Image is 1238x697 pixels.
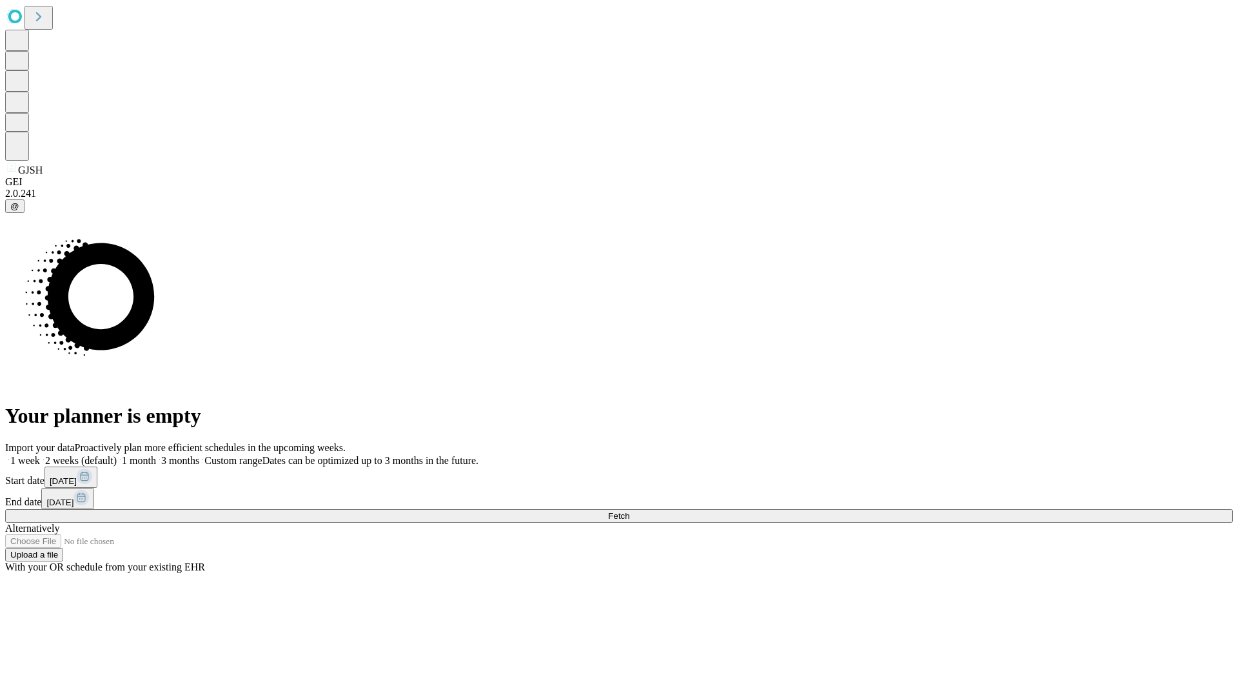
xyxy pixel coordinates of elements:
span: Fetch [608,511,629,521]
button: @ [5,199,25,213]
span: 3 months [161,455,199,466]
span: Dates can be optimized up to 3 months in the future. [262,455,478,466]
span: 1 month [122,455,156,466]
div: Start date [5,467,1233,488]
span: Proactively plan more efficient schedules in the upcoming weeks. [75,442,346,453]
button: Upload a file [5,548,63,561]
div: 2.0.241 [5,188,1233,199]
span: Import your data [5,442,75,453]
div: End date [5,488,1233,509]
span: GJSH [18,165,43,176]
span: [DATE] [50,476,77,486]
span: 2 weeks (default) [45,455,117,466]
button: [DATE] [41,488,94,509]
button: [DATE] [44,467,97,488]
h1: Your planner is empty [5,404,1233,428]
span: @ [10,201,19,211]
div: GEI [5,176,1233,188]
span: Alternatively [5,523,59,534]
span: With your OR schedule from your existing EHR [5,561,205,572]
span: [DATE] [46,498,74,507]
span: 1 week [10,455,40,466]
button: Fetch [5,509,1233,523]
span: Custom range [204,455,262,466]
